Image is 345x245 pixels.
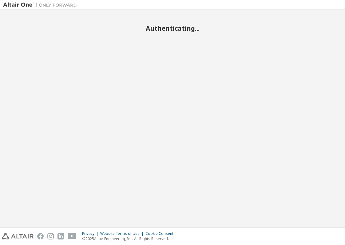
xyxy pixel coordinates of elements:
[37,233,44,239] img: facebook.svg
[145,231,177,236] div: Cookie Consent
[82,231,100,236] div: Privacy
[47,233,54,239] img: instagram.svg
[3,24,342,32] h2: Authenticating...
[68,233,77,239] img: youtube.svg
[3,2,80,8] img: Altair One
[57,233,64,239] img: linkedin.svg
[82,236,177,241] p: © 2025 Altair Engineering, Inc. All Rights Reserved.
[2,233,34,239] img: altair_logo.svg
[100,231,145,236] div: Website Terms of Use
